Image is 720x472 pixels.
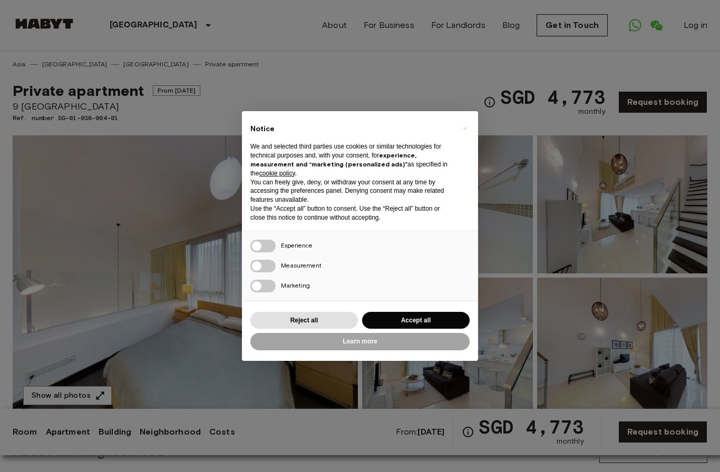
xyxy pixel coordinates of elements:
p: We and selected third parties use cookies or similar technologies for technical purposes and, wit... [250,142,453,178]
button: Reject all [250,312,358,329]
span: Experience [281,241,313,249]
button: Accept all [362,312,470,329]
span: Marketing [281,281,310,289]
strong: experience, measurement and “marketing (personalized ads)” [250,151,416,168]
span: Measurement [281,261,322,269]
span: × [463,122,466,134]
p: Use the “Accept all” button to consent. Use the “Reject all” button or close this notice to conti... [250,204,453,222]
button: Learn more [250,333,470,350]
h2: Notice [250,124,453,134]
p: You can freely give, deny, or withdraw your consent at any time by accessing the preferences pane... [250,178,453,204]
button: Close this notice [456,120,473,136]
a: cookie policy [259,170,295,177]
